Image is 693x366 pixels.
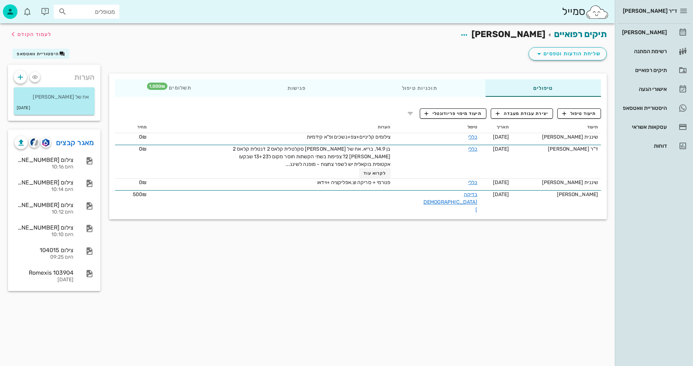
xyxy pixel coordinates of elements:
div: פגישות [239,79,354,97]
div: דוחות [621,143,667,149]
span: פנורמי + סריקה וצ.אפליקציה +וידאו [317,179,390,186]
th: הערות [150,122,393,133]
button: יצירת עבודת מעבדה [491,108,553,119]
a: מאגר קבצים [56,137,94,148]
img: SmileCloud logo [585,5,609,19]
img: cliniview logo [30,138,39,147]
span: צילומים קליניים+צפ+נשכים ופ"א קידמיות [307,134,391,140]
div: הערות [8,65,100,86]
div: Romexis 103904 [15,269,73,276]
span: היסטוריית וואטסאפ [17,51,59,56]
a: כללי [468,179,477,186]
div: היום 10:16 [15,164,73,170]
div: היום 10:10 [15,232,73,238]
th: תיעוד [512,122,601,133]
div: סמייל [562,4,609,20]
div: טיפולים [485,79,601,97]
button: cliniview logo [29,138,39,148]
span: שליחת הודעות וטפסים [535,49,601,58]
th: מחיר [115,122,150,133]
div: צילום [PHONE_NUMBER][DATE] [15,224,73,231]
span: לעמוד הקודם [17,31,51,37]
img: romexis logo [42,139,49,147]
button: לקרוא עוד [359,168,391,178]
span: תשלומים [163,85,191,91]
div: ד"ר [PERSON_NAME] [515,145,598,153]
span: תג [21,6,26,10]
div: צילום 104015 [15,247,73,254]
a: בדיקה [DEMOGRAPHIC_DATA] [423,191,478,213]
button: היסטוריית וואטסאפ [12,49,69,59]
th: תאריך [480,122,512,133]
span: 0₪ [139,179,147,186]
small: [DATE] [17,104,30,112]
div: צילום [PHONE_NUMBER][DATE] [15,202,73,208]
div: היסטוריית וואטסאפ [621,105,667,111]
span: [PERSON_NAME] [471,29,545,39]
div: היום 10:12 [15,209,73,215]
button: לעמוד הקודם [9,28,51,41]
button: תיעוד טיפול [557,108,601,119]
div: שיננית [PERSON_NAME] [515,133,598,141]
span: 0₪ [139,146,147,152]
span: תיעוד מיפוי פריודונטלי [425,110,482,117]
a: דוחות [618,137,690,155]
span: [DATE] [493,191,509,198]
div: אישורי הגעה [621,86,667,92]
span: תג [147,83,167,90]
button: תיעוד מיפוי פריודונטלי [420,108,487,119]
div: רשימת המתנה [621,48,667,54]
div: צילום [PHONE_NUMBER][DATE] [15,156,73,163]
span: 500₪ [133,191,147,198]
span: תיעוד טיפול [562,110,596,117]
div: צילום [PHONE_NUMBER][DATE] [15,179,73,186]
div: תוכניות טיפול [354,79,485,97]
a: תיקים רפואיים [618,61,690,79]
span: לקרוא עוד [363,171,386,176]
a: תיקים רפואיים [554,29,607,39]
a: רשימת המתנה [618,43,690,60]
a: עסקאות אשראי [618,118,690,136]
div: [PERSON_NAME] [515,191,598,198]
div: היום 10:14 [15,187,73,193]
a: כללי [468,134,477,140]
div: [DATE] [15,277,73,283]
div: עסקאות אשראי [621,124,667,130]
button: romexis logo [41,138,51,148]
span: [DATE] [493,179,509,186]
p: אח של [PERSON_NAME] [20,93,89,101]
span: [DATE] [493,134,509,140]
th: טיפול [394,122,481,133]
span: 0₪ [139,134,147,140]
div: [PERSON_NAME] [621,29,667,35]
span: [DATE] [493,146,509,152]
span: יצירת עבודת מעבדה [496,110,548,117]
a: כללי [468,146,477,152]
a: [PERSON_NAME] [618,24,690,41]
div: שיננית [PERSON_NAME] [515,179,598,186]
a: אישורי הגעה [618,80,690,98]
button: שליחת הודעות וטפסים [529,47,607,60]
a: היסטוריית וואטסאפ [618,99,690,117]
div: תיקים רפואיים [621,67,667,73]
span: בן 14.9, בריא. אח של [PERSON_NAME] סקלטלית קלאס 2 דנטלית קלאס 2 [PERSON_NAME] 2? צפיפות בשתי הקשת... [233,146,390,167]
span: ד״ר [PERSON_NAME] [623,8,677,14]
div: היום 09:25 [15,254,73,260]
